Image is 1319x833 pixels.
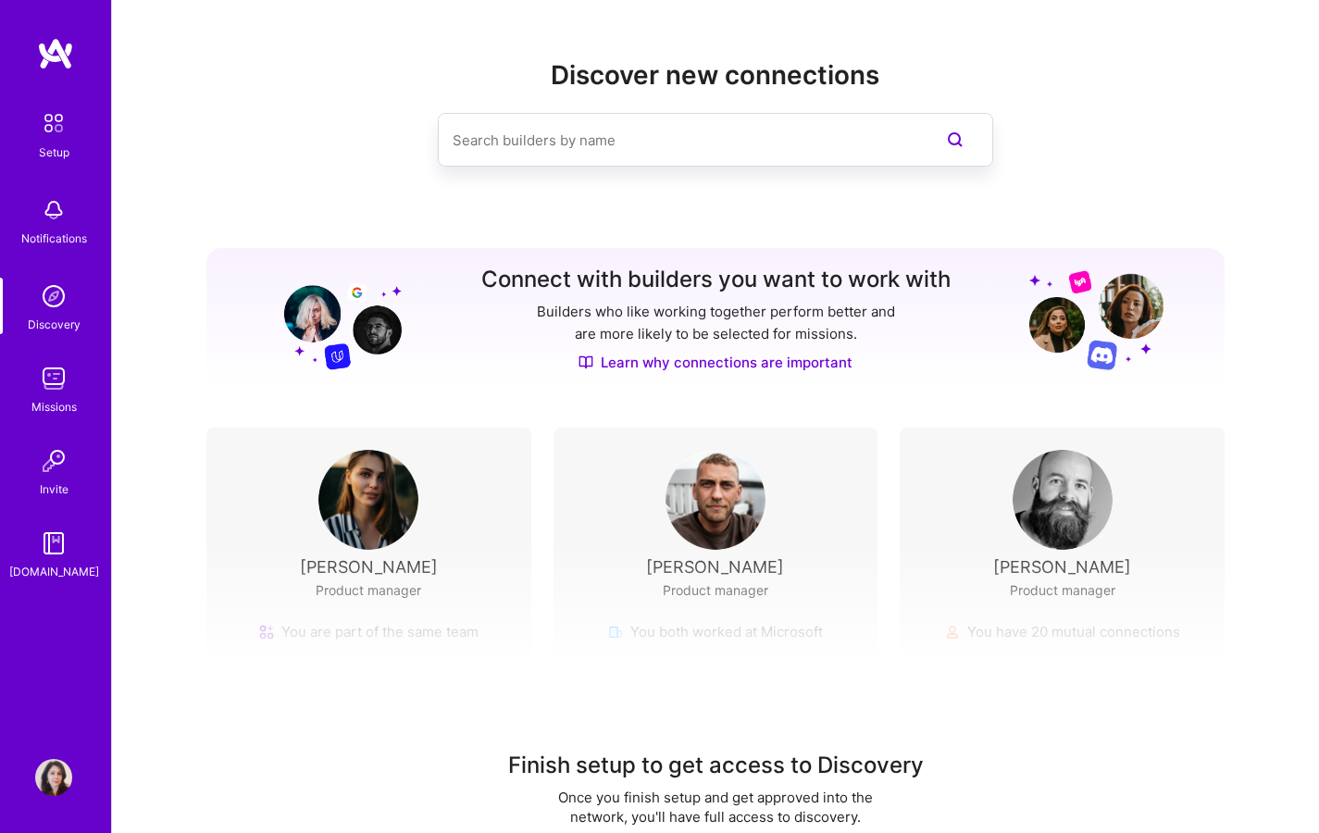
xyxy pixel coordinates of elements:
[35,360,72,397] img: teamwork
[35,192,72,229] img: bell
[944,129,966,151] i: icon SearchPurple
[34,104,73,143] img: setup
[530,788,901,827] div: Once you finish setup and get approved into the network, you'll have full access to discovery.
[1029,269,1163,370] img: Grow your network
[453,117,904,164] input: Search builders by name
[21,229,87,248] div: Notifications
[35,278,72,315] img: discovery
[481,267,951,293] h3: Connect with builders you want to work with
[666,450,765,550] img: User Avatar
[35,759,72,796] img: User Avatar
[533,301,899,345] p: Builders who like working together perform better and are more likely to be selected for missions.
[579,354,593,370] img: Discover
[35,525,72,562] img: guide book
[35,442,72,479] img: Invite
[579,353,852,372] a: Learn why connections are important
[40,479,68,499] div: Invite
[1013,450,1113,550] img: User Avatar
[268,268,402,370] img: Grow your network
[39,143,69,162] div: Setup
[318,450,418,550] img: User Avatar
[31,759,77,796] a: User Avatar
[28,315,81,334] div: Discovery
[206,60,1225,91] h2: Discover new connections
[37,37,74,70] img: logo
[9,562,99,581] div: [DOMAIN_NAME]
[508,751,924,780] div: Finish setup to get access to Discovery
[31,397,77,416] div: Missions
